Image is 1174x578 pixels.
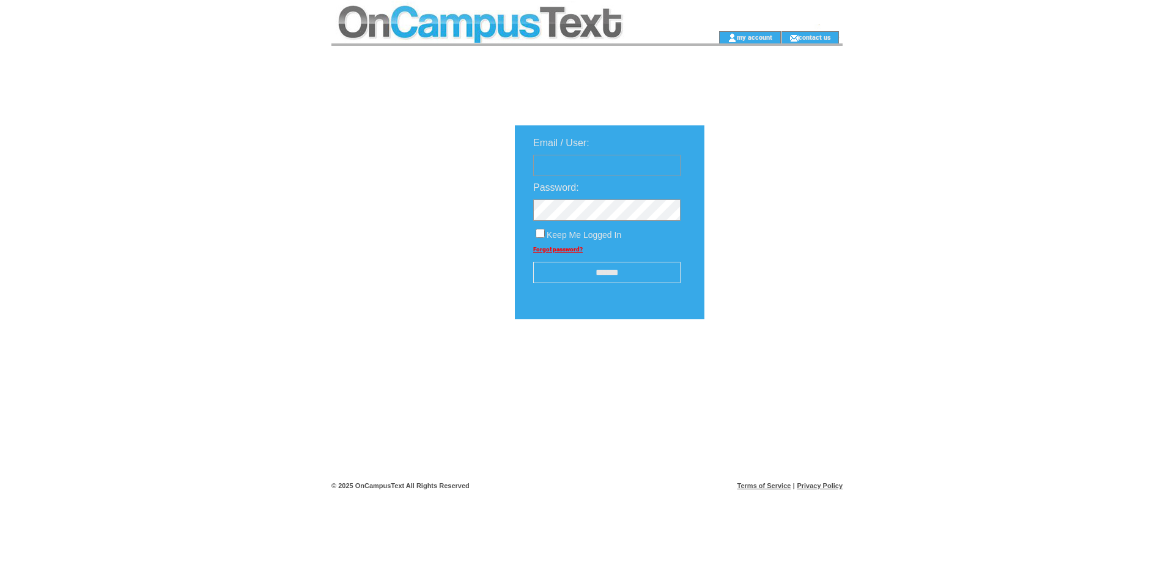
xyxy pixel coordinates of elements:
[797,482,843,489] a: Privacy Policy
[533,182,579,193] span: Password:
[547,230,621,240] span: Keep Me Logged In
[331,482,470,489] span: © 2025 OnCampusText All Rights Reserved
[740,350,801,365] img: transparent.png;jsessionid=12E0BB5D7FCAA300C7D5D25C1CED6554
[737,33,772,41] a: my account
[533,138,589,148] span: Email / User:
[728,33,737,43] img: account_icon.gif;jsessionid=12E0BB5D7FCAA300C7D5D25C1CED6554
[793,482,795,489] span: |
[533,246,583,253] a: Forgot password?
[737,482,791,489] a: Terms of Service
[799,33,831,41] a: contact us
[789,33,799,43] img: contact_us_icon.gif;jsessionid=12E0BB5D7FCAA300C7D5D25C1CED6554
